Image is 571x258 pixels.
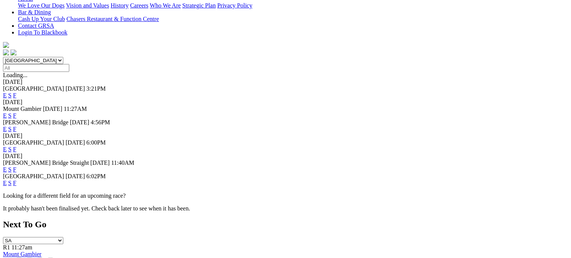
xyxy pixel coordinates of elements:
a: E [3,166,7,173]
span: 11:40AM [111,160,134,166]
span: 4:56PM [91,119,110,125]
span: 11:27am [12,244,32,251]
input: Select date [3,64,69,72]
span: Loading... [3,72,27,78]
div: [DATE] [3,79,568,85]
a: Bar & Dining [18,9,51,15]
h2: Next To Go [3,219,568,230]
a: E [3,180,7,186]
a: E [3,146,7,152]
a: F [13,166,16,173]
a: Cash Up Your Club [18,16,65,22]
a: Mount Gambier [3,251,42,257]
span: 6:02PM [86,173,106,179]
a: History [110,2,128,9]
div: [DATE] [3,133,568,139]
a: Login To Blackbook [18,29,67,36]
img: twitter.svg [10,49,16,55]
a: E [3,126,7,132]
div: Bar & Dining [18,16,568,22]
a: F [13,126,16,132]
a: F [13,92,16,98]
span: [PERSON_NAME] Bridge Straight [3,160,89,166]
span: 3:21PM [86,85,106,92]
a: F [13,112,16,119]
span: [DATE] [66,85,85,92]
a: Contact GRSA [18,22,54,29]
a: Chasers Restaurant & Function Centre [66,16,159,22]
a: Who We Are [150,2,181,9]
span: [DATE] [43,106,63,112]
span: [PERSON_NAME] Bridge [3,119,69,125]
a: F [13,180,16,186]
span: 6:00PM [86,139,106,146]
a: S [8,166,12,173]
span: R1 [3,244,10,251]
a: E [3,112,7,119]
span: [GEOGRAPHIC_DATA] [3,173,64,179]
a: S [8,180,12,186]
img: facebook.svg [3,49,9,55]
a: Vision and Values [66,2,109,9]
span: Mount Gambier [3,106,42,112]
span: [DATE] [90,160,110,166]
span: [DATE] [66,139,85,146]
span: 11:27AM [64,106,87,112]
partial: It probably hasn't been finalised yet. Check back later to see when it has been. [3,205,190,212]
div: [DATE] [3,99,568,106]
a: S [8,146,12,152]
span: [GEOGRAPHIC_DATA] [3,139,64,146]
span: [GEOGRAPHIC_DATA] [3,85,64,92]
a: Strategic Plan [182,2,216,9]
a: Privacy Policy [217,2,252,9]
a: E [3,92,7,98]
span: [DATE] [66,173,85,179]
a: S [8,112,12,119]
a: We Love Our Dogs [18,2,64,9]
span: [DATE] [70,119,89,125]
p: Looking for a different field for an upcoming race? [3,192,568,199]
a: S [8,92,12,98]
div: About [18,2,568,9]
a: S [8,126,12,132]
a: F [13,146,16,152]
a: Careers [130,2,148,9]
img: logo-grsa-white.png [3,42,9,48]
div: [DATE] [3,153,568,160]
